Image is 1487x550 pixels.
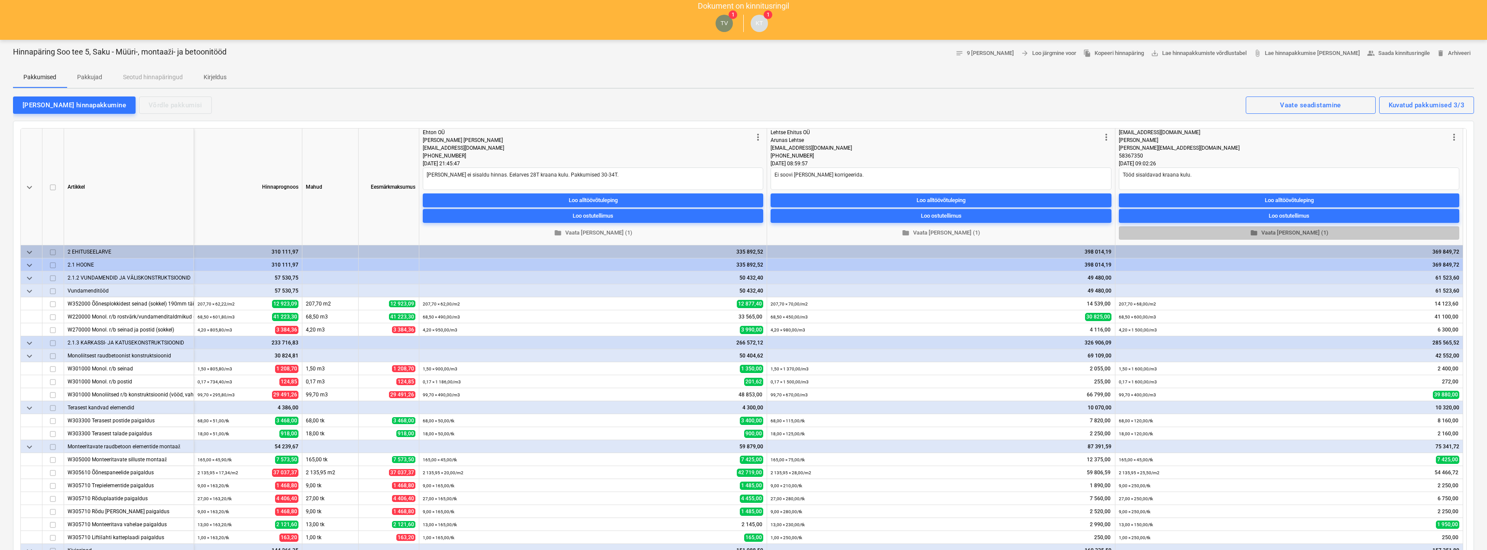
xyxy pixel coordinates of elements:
span: 14 123,60 [1434,300,1459,308]
small: 68,50 × 490,00 / m3 [423,315,460,319]
span: 4 406,40 [275,495,298,503]
span: 124,85 [279,378,298,386]
small: 18,00 × 50,00 / tk [423,431,454,436]
span: folder [554,229,562,237]
div: 30 824,81 [198,349,298,362]
span: arrow_forward [1021,49,1029,57]
button: Loo järgmine voor [1017,47,1080,60]
span: 1 [764,10,772,19]
div: 18,00 tk [302,427,359,440]
span: 6 300,00 [1437,326,1459,334]
small: 68,00 × 120,00 / tk [1119,418,1153,423]
span: 8 160,00 [1437,417,1459,425]
div: 326 906,09 [771,336,1111,349]
div: Artikkel [64,129,194,245]
div: Loo ostutellimus [1269,211,1309,221]
span: 1 950,00 [1436,521,1459,529]
span: 48 853,00 [738,391,763,399]
div: 310 111,97 [198,245,298,258]
div: 369 849,72 [1119,258,1459,271]
small: 68,00 × 50,00 / tk [423,418,454,423]
div: 27,00 tk [302,492,359,505]
div: Klaus Treimann [751,15,768,32]
span: Arhiveeri [1437,48,1471,58]
small: 68,00 × 115,00 / tk [771,418,805,423]
small: 1,00 × 163,20 / tk [198,535,229,540]
span: 1 350,00 [740,365,763,373]
div: 2.1.2 VUNDAMENDID JA VÄLISKONSTRUKTSIOONID [68,271,190,284]
div: 59 879,00 [423,440,763,453]
button: Vaata [PERSON_NAME] (1) [423,226,763,240]
span: more_vert [753,132,763,142]
div: 50 432,40 [423,271,763,284]
div: 49 480,00 [771,271,1111,284]
div: Vaate seadistamine [1280,100,1341,111]
div: 54 239,67 [198,440,298,453]
small: 2 135,95 × 25,50 / m2 [1119,470,1160,475]
p: Hinnapäring Soo tee 5, Saku - Müüri-, montaaži- ja betoonitööd [13,47,227,57]
small: 27,00 × 280,00 / tk [771,496,805,501]
div: 10 070,00 [771,401,1111,414]
div: W301000 Monoliitsed r/b konstruktsioonid (vööd, vahelagede monoliitosad) [68,388,190,401]
small: 1,50 × 1 370,00 / m3 [771,367,809,371]
span: [EMAIL_ADDRESS][DOMAIN_NAME] [423,145,504,151]
span: attach_file [1254,49,1261,57]
small: 9,00 × 165,00 / tk [423,483,454,488]
a: Lae hinnapakkumise [PERSON_NAME] [1250,47,1364,60]
small: 0,17 × 734,40 / m3 [198,380,232,384]
span: Lae hinnapakkumise [PERSON_NAME] [1254,48,1360,58]
span: 2 250,00 [1437,508,1459,515]
span: 7 820,00 [1089,417,1111,425]
small: 9,00 × 250,00 / tk [1119,509,1150,514]
span: 1 468,80 [275,482,298,490]
div: Hinnaprognoos [194,129,302,245]
span: keyboard_arrow_down [24,338,35,348]
small: 2 135,95 × 20,00 / m2 [423,470,463,475]
textarea: [PERSON_NAME] ei sisaldu hinnas. Eelarves 28T kraana kulu. Pakkumised 30-34T. [423,167,763,190]
button: Vaata [PERSON_NAME] (1) [771,226,1111,240]
p: Pakkumised [23,73,56,82]
span: 250,00 [1093,534,1111,541]
div: W305710 Rõduplaatide paigaldus [68,492,190,505]
span: 2 520,00 [1089,508,1111,515]
button: Saada kinnitusringile [1364,47,1433,60]
span: 12 375,00 [1086,456,1111,463]
span: 2 250,00 [1089,430,1111,437]
div: [DATE] 08:59:57 [771,160,1111,167]
span: 2 400,00 [1437,365,1459,373]
div: 266 572,12 [423,336,763,349]
small: 9,00 × 250,00 / tk [1119,483,1150,488]
span: 2 121,60 [392,521,415,528]
span: 41 100,00 [1434,313,1459,321]
span: [PERSON_NAME][EMAIL_ADDRESS][DOMAIN_NAME] [1119,145,1240,151]
span: Lae hinnapakkumiste võrdlustabel [1151,48,1247,58]
span: 7 425,00 [1436,456,1459,464]
div: [PERSON_NAME] hinnapakkumine [23,100,126,111]
span: folder [902,229,910,237]
div: [PHONE_NUMBER] [423,152,753,160]
span: Vaata [PERSON_NAME] (1) [1122,228,1456,238]
button: [PERSON_NAME] hinnapakkumine [13,96,136,114]
div: Vundamenditööd [68,284,190,297]
div: W305710 Trepielementide paigaldus [68,479,190,492]
div: [DATE] 21:45:47 [423,160,763,167]
div: 233 716,83 [198,336,298,349]
span: 37 037,37 [389,469,415,476]
div: 2.1 HOONE [68,258,190,271]
span: keyboard_arrow_down [24,351,35,361]
div: Tanel Villmäe [716,15,733,32]
span: 2 160,00 [1437,430,1459,437]
span: 29 491,26 [389,391,415,398]
button: Loo alltöövõtuleping [1119,193,1459,207]
span: 33 565,00 [738,313,763,321]
small: 99,70 × 490,00 / m3 [423,392,460,397]
div: 68,00 tk [302,414,359,427]
small: 4,20 × 805,80 / m3 [198,328,232,332]
div: 4 300,00 [423,401,763,414]
span: 7 425,00 [740,456,763,464]
small: 68,50 × 601,80 / m3 [198,315,235,319]
div: 369 849,72 [1119,245,1459,258]
div: Loo ostutellimus [573,211,613,221]
div: [DATE] 09:02:26 [1119,160,1459,167]
small: 13,00 × 165,00 / tk [423,522,457,527]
